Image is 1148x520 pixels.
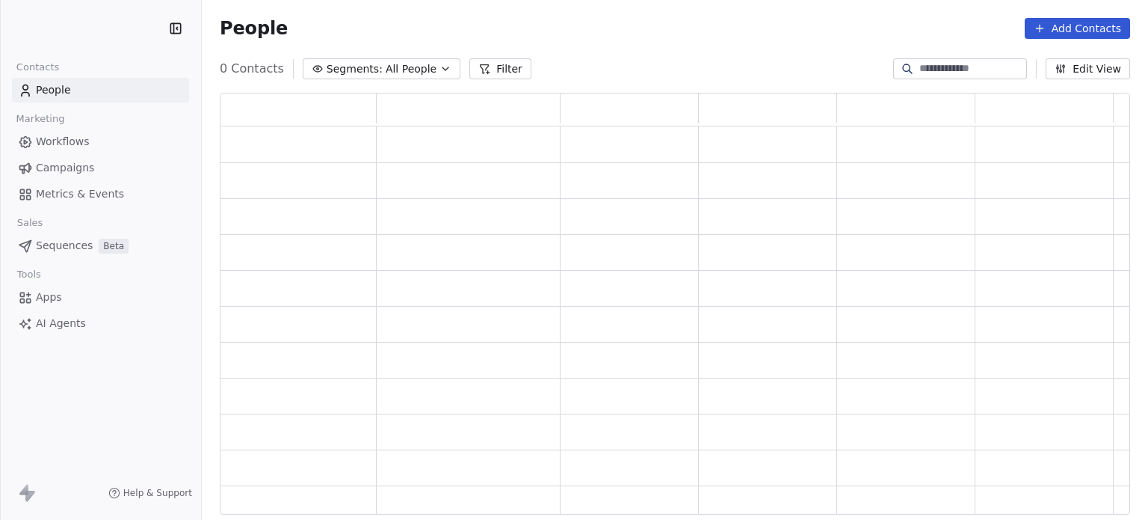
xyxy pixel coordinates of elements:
a: People [12,78,189,103]
a: Apps [12,285,189,310]
span: Segments: [327,61,383,77]
span: People [36,82,71,98]
span: Sequences [36,238,93,254]
span: Sales [10,212,49,234]
span: People [220,17,288,40]
a: Metrics & Events [12,182,189,207]
a: AI Agents [12,311,189,336]
span: Tools [10,263,47,286]
button: Add Contacts [1025,18,1130,39]
span: Campaigns [36,160,94,176]
span: AI Agents [36,316,86,331]
span: Metrics & Events [36,186,124,202]
span: Help & Support [123,487,192,499]
span: Contacts [10,56,66,79]
button: Filter [469,58,531,79]
a: SequencesBeta [12,233,189,258]
a: Campaigns [12,156,189,180]
button: Edit View [1046,58,1130,79]
span: Apps [36,290,62,305]
a: Help & Support [108,487,192,499]
span: Marketing [10,108,71,130]
a: Workflows [12,129,189,154]
span: Workflows [36,134,90,150]
span: 0 Contacts [220,60,284,78]
span: Beta [99,239,129,254]
span: All People [386,61,436,77]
